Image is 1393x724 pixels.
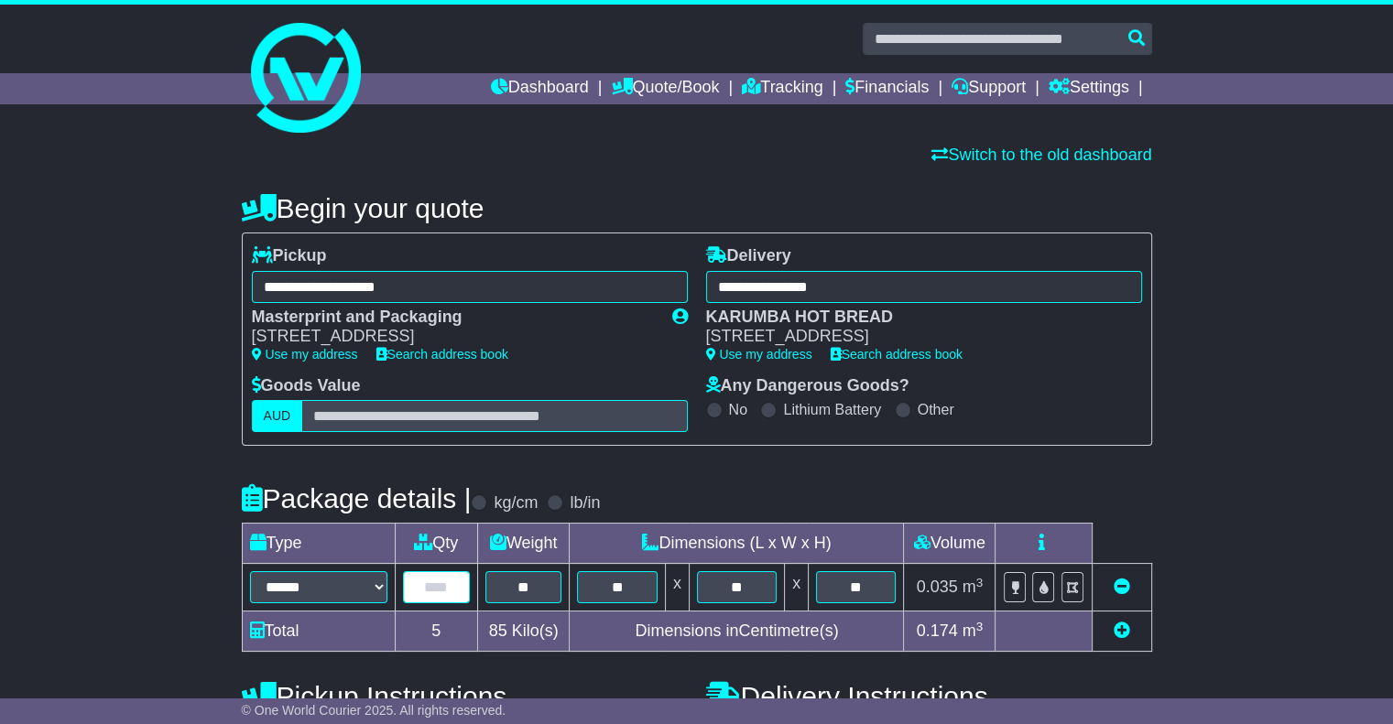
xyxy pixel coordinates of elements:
label: Goods Value [252,376,361,396]
label: AUD [252,400,303,432]
td: x [665,564,689,611]
label: Lithium Battery [783,401,881,418]
a: Use my address [252,347,358,362]
a: Support [952,73,1026,104]
label: kg/cm [494,493,538,513]
div: [STREET_ADDRESS] [252,327,654,347]
a: Search address book [831,347,963,362]
span: 0.174 [917,621,958,640]
a: Switch to the old dashboard [931,146,1151,164]
div: [STREET_ADDRESS] [706,327,1124,347]
td: 5 [395,611,477,652]
span: 85 [489,621,507,640]
a: Remove this item [1114,578,1130,596]
label: Any Dangerous Goods? [706,376,909,396]
span: m [963,621,984,640]
td: x [785,564,809,611]
h4: Delivery Instructions [706,681,1152,711]
td: Volume [904,524,996,564]
a: Search address book [376,347,508,362]
h4: Begin your quote [242,193,1152,223]
td: Total [242,611,395,652]
td: Dimensions (L x W x H) [570,524,904,564]
td: Dimensions in Centimetre(s) [570,611,904,652]
a: Quote/Book [611,73,719,104]
a: Financials [845,73,929,104]
span: © One World Courier 2025. All rights reserved. [242,703,506,718]
span: m [963,578,984,596]
label: Delivery [706,246,791,266]
a: Settings [1049,73,1129,104]
td: Weight [477,524,570,564]
a: Add new item [1114,621,1130,640]
h4: Package details | [242,483,472,513]
sup: 3 [976,576,984,589]
sup: 3 [976,620,984,633]
label: No [729,401,747,418]
label: Other [918,401,954,418]
td: Kilo(s) [477,611,570,652]
a: Tracking [742,73,822,104]
label: lb/in [570,493,600,513]
td: Qty [395,524,477,564]
label: Pickup [252,246,327,266]
td: Type [242,524,395,564]
a: Dashboard [491,73,589,104]
div: Masterprint and Packaging [252,308,654,328]
h4: Pickup Instructions [242,681,688,711]
div: KARUMBA HOT BREAD [706,308,1124,328]
span: 0.035 [917,578,958,596]
a: Use my address [706,347,812,362]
